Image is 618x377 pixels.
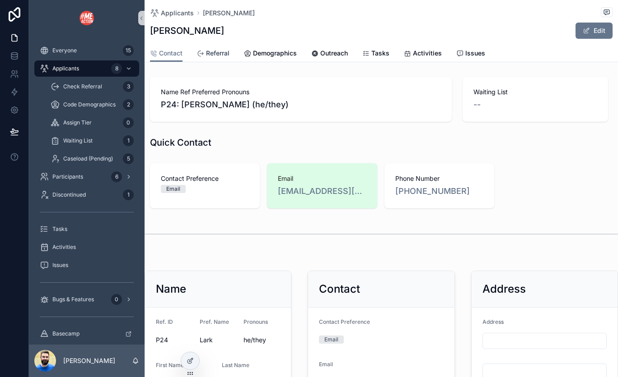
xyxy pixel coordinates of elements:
span: Email [319,361,333,368]
a: Code Demographics2 [45,97,139,113]
h2: Address [482,282,526,296]
a: Bugs & Features0 [34,291,139,308]
div: 1 [123,135,134,146]
div: 2 [123,99,134,110]
span: Referral [206,49,229,58]
a: Check Referral3 [45,78,139,95]
span: Everyone [52,47,77,54]
a: [EMAIL_ADDRESS][PERSON_NAME][DOMAIN_NAME] [278,185,366,198]
span: Pronouns [243,318,268,325]
div: 0 [111,294,122,305]
a: Activities [34,239,139,255]
img: App logo [80,11,94,25]
a: Basecamp [34,326,139,342]
a: Applicants [150,9,194,18]
a: Caseload (Pending)5 [45,151,139,167]
a: Demographics [244,45,297,63]
a: [PERSON_NAME] [203,9,255,18]
span: Outreach [320,49,348,58]
span: Bugs & Features [52,296,94,303]
span: Code Demographics [63,101,116,108]
span: P24 [156,336,192,345]
span: Last Name [222,362,249,368]
div: scrollable content [29,36,145,345]
span: Waiting List [473,87,597,97]
span: Basecamp [52,330,80,337]
a: Issues [34,257,139,273]
span: Tasks [52,225,67,233]
span: Ref. ID [156,318,173,325]
span: Discontinued [52,191,86,198]
div: 3 [123,81,134,92]
a: Applicants8 [34,60,139,77]
div: 6 [111,171,122,182]
span: Demographics [253,49,297,58]
a: Participants6 [34,169,139,185]
span: Name Ref Preferred Pronouns [161,87,441,97]
span: Contact [159,49,183,58]
span: P24: [PERSON_NAME] (he/they) [161,98,441,111]
span: Issues [465,49,485,58]
div: Email [324,336,338,344]
span: Applicants [161,9,194,18]
a: Outreach [311,45,348,63]
a: Discontinued1 [34,187,139,203]
a: Tasks [362,45,389,63]
a: Everyone15 [34,42,139,59]
span: Lark [200,336,236,345]
a: Activities [404,45,442,63]
h1: [PERSON_NAME] [150,24,224,37]
a: Issues [456,45,485,63]
a: Waiting List1 [45,133,139,149]
span: Contact Preference [161,174,249,183]
span: -- [473,98,481,111]
span: Check Referral [63,83,102,90]
p: [PERSON_NAME] [63,356,115,365]
span: Activities [52,244,76,251]
span: Contact Preference [319,318,370,325]
span: Phone Number [395,174,483,183]
span: Caseload (Pending) [63,155,113,162]
span: Tasks [371,49,389,58]
span: Issues [52,262,68,269]
a: Referral [197,45,229,63]
h2: Name [156,282,186,296]
span: Activities [413,49,442,58]
div: 5 [123,153,134,164]
h1: Quick Contact [150,136,211,149]
div: 15 [123,45,134,56]
a: Contact [150,45,183,62]
span: Participants [52,173,83,180]
span: First Name [156,362,184,368]
a: Tasks [34,221,139,237]
span: Address [482,318,504,325]
a: Assign Tier0 [45,115,139,131]
span: Applicants [52,65,79,72]
span: he/they [243,336,280,345]
button: Edit [576,23,613,39]
a: [PHONE_NUMBER] [395,185,470,198]
div: 0 [123,117,134,128]
div: 8 [111,63,122,74]
span: Email [278,174,366,183]
span: Assign Tier [63,119,92,126]
h2: Contact [319,282,360,296]
span: Pref. Name [200,318,229,325]
div: Email [166,185,180,193]
span: Waiting List [63,137,93,144]
div: 1 [123,189,134,200]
